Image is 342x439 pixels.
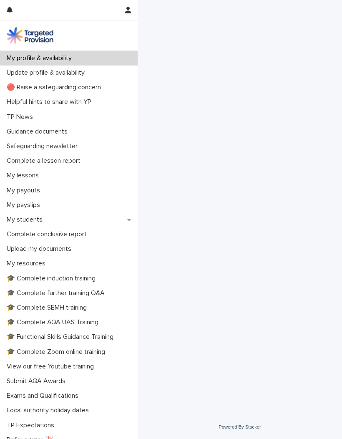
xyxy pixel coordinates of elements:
[3,54,78,62] p: My profile & availability
[3,333,120,341] p: 🎓 Functional Skills Guidance Training
[3,201,47,209] p: My payslips
[3,128,74,136] p: Guidance documents
[3,172,45,179] p: My lessons
[3,377,72,385] p: Submit AQA Awards
[3,289,111,297] p: 🎓 Complete further training Q&A
[7,27,53,44] img: M5nRWzHhSzIhMunXDL62
[3,260,52,267] p: My resources
[3,187,47,194] p: My payouts
[3,230,93,238] p: Complete conclusive report
[219,424,261,429] a: Powered By Stacker
[3,98,98,106] p: Helpful hints to share with YP
[3,406,96,414] p: Local authority holiday dates
[3,245,78,253] p: Upload my documents
[3,304,93,312] p: 🎓 Complete SEMH training
[3,142,84,150] p: Safeguarding newsletter
[3,392,85,400] p: Exams and Qualifications
[3,157,87,165] p: Complete a lesson report
[3,113,40,121] p: TP News
[3,69,91,77] p: Update profile & availability
[3,318,105,326] p: 🎓 Complete AQA UAS Training
[3,363,101,371] p: View our free Youtube training
[3,216,49,224] p: My students
[3,421,61,429] p: TP Expectations
[3,348,112,356] p: 🎓 Complete Zoom online training
[3,83,108,91] p: 🔴 Raise a safeguarding concern
[3,275,102,283] p: 🎓 Complete induction training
